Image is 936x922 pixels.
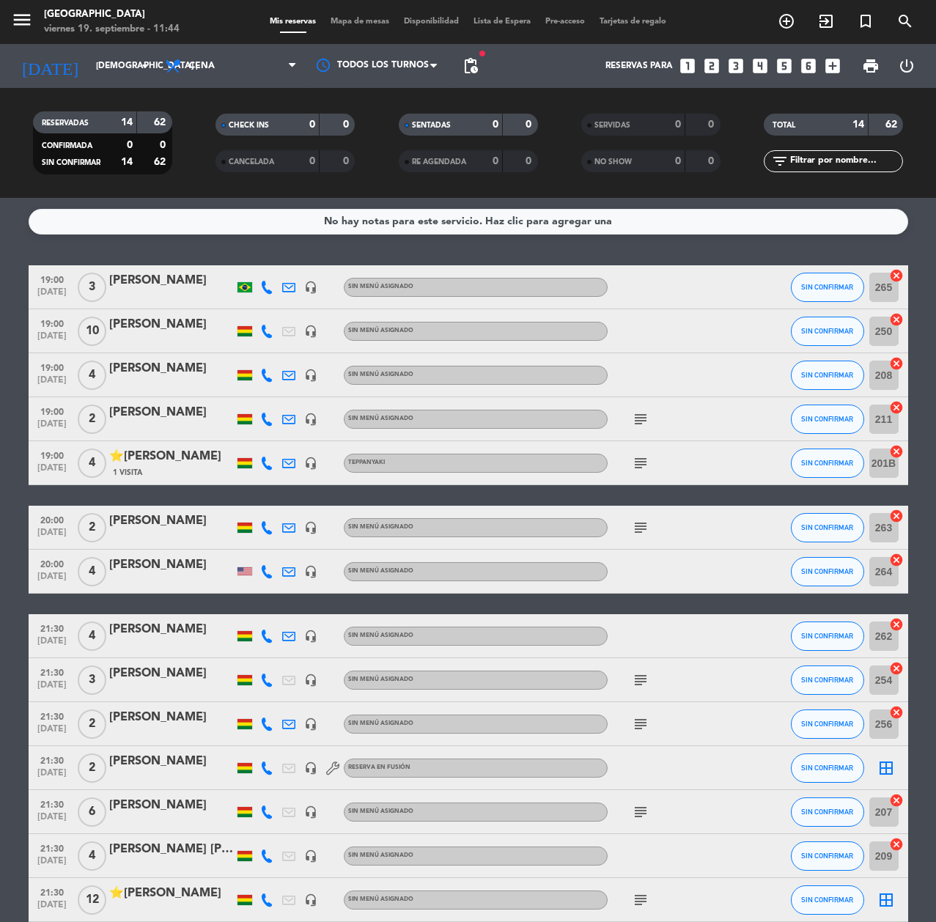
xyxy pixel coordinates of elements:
span: Tarjetas de regalo [592,18,674,26]
i: cancel [889,400,904,415]
span: CHECK INS [229,122,269,129]
span: Sin menú asignado [348,720,413,726]
i: looks_one [678,56,697,75]
button: menu [11,9,33,36]
span: [DATE] [34,680,70,697]
span: 1 Visita [113,467,142,479]
button: SIN CONFIRMAR [791,557,864,586]
button: SIN CONFIRMAR [791,513,864,542]
div: [PERSON_NAME] [109,403,234,422]
span: CANCELADA [229,158,274,166]
strong: 0 [526,119,534,130]
span: RESERVADAS [42,119,89,127]
i: subject [632,410,649,428]
span: SIN CONFIRMAR [801,523,853,531]
span: [DATE] [34,856,70,873]
span: 19:00 [34,314,70,331]
span: Reserva en Fusión [348,764,410,770]
button: SIN CONFIRMAR [791,841,864,871]
strong: 0 [708,156,717,166]
span: SIN CONFIRMAR [801,371,853,379]
i: headset_mic [304,761,317,775]
strong: 0 [493,119,498,130]
strong: 0 [526,156,534,166]
i: subject [632,715,649,733]
div: [PERSON_NAME] [109,796,234,815]
span: 3 [78,665,106,695]
span: 2 [78,405,106,434]
strong: 62 [154,157,169,167]
span: Reservas para [605,61,673,71]
span: SIN CONFIRMAR [801,632,853,640]
div: [PERSON_NAME] [PERSON_NAME] [109,840,234,859]
i: search [896,12,914,30]
i: turned_in_not [857,12,874,30]
div: viernes 19. septiembre - 11:44 [44,22,180,37]
span: NO SHOW [594,158,632,166]
div: ⭐[PERSON_NAME] [109,447,234,466]
i: headset_mic [304,849,317,863]
i: headset_mic [304,565,317,578]
button: SIN CONFIRMAR [791,665,864,695]
strong: 14 [121,117,133,128]
i: cancel [889,553,904,567]
span: pending_actions [462,57,479,75]
i: headset_mic [304,369,317,382]
strong: 14 [852,119,864,130]
button: SIN CONFIRMAR [791,361,864,390]
span: [DATE] [34,768,70,785]
span: 3 [78,273,106,302]
i: looks_two [702,56,721,75]
i: cancel [889,509,904,523]
i: headset_mic [304,521,317,534]
span: SIN CONFIRMAR [801,327,853,335]
span: 20:00 [34,555,70,572]
button: SIN CONFIRMAR [791,317,864,346]
strong: 0 [675,119,681,130]
span: Cena [189,61,215,71]
i: subject [632,454,649,472]
span: Sin menú asignado [348,524,413,530]
strong: 62 [154,117,169,128]
i: cancel [889,356,904,371]
div: ⭐[PERSON_NAME] [109,884,234,903]
strong: 14 [121,157,133,167]
span: SIN CONFIRMAR [801,459,853,467]
div: [PERSON_NAME] [109,664,234,683]
i: add_circle_outline [778,12,795,30]
i: looks_3 [726,56,745,75]
strong: 0 [343,156,352,166]
strong: 0 [343,119,352,130]
span: 20:00 [34,511,70,528]
span: Sin menú asignado [348,852,413,858]
span: 21:30 [34,619,70,636]
i: cancel [889,268,904,283]
strong: 0 [675,156,681,166]
i: border_all [877,759,895,777]
span: SIN CONFIRMAR [801,676,853,684]
span: 19:00 [34,446,70,463]
span: Lista de Espera [466,18,538,26]
span: SIN CONFIRMAR [801,808,853,816]
span: print [862,57,880,75]
span: 21:30 [34,707,70,724]
i: cancel [889,837,904,852]
i: add_box [823,56,842,75]
button: SIN CONFIRMAR [791,622,864,651]
strong: 62 [885,119,900,130]
span: [DATE] [34,287,70,304]
i: subject [632,891,649,909]
span: 21:30 [34,795,70,812]
div: [PERSON_NAME] [109,359,234,378]
span: [DATE] [34,528,70,545]
i: looks_6 [799,56,818,75]
span: SIN CONFIRMAR [801,896,853,904]
input: Filtrar por nombre... [789,153,902,169]
strong: 0 [127,140,133,150]
span: Sin menú asignado [348,633,413,638]
i: cancel [889,312,904,327]
button: SIN CONFIRMAR [791,797,864,827]
i: headset_mic [304,893,317,907]
span: 12 [78,885,106,915]
div: No hay notas para este servicio. Haz clic para agregar una [324,213,612,230]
